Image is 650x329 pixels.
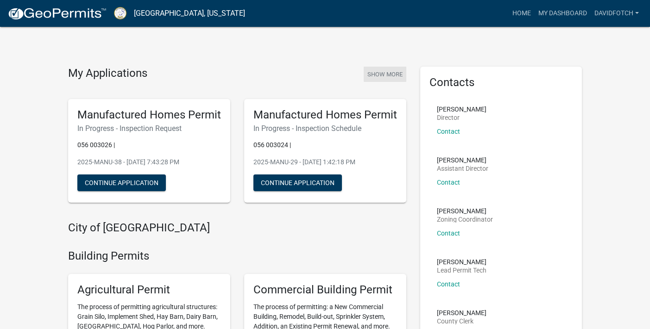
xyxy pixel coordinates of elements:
[68,67,147,81] h4: My Applications
[591,5,643,22] a: davidfotch
[437,157,488,163] p: [PERSON_NAME]
[77,140,221,150] p: 056 003026 |
[77,108,221,122] h5: Manufactured Homes Permit
[134,6,245,21] a: [GEOGRAPHIC_DATA], [US_STATE]
[77,157,221,167] p: 2025-MANU-38 - [DATE] 7:43:28 PM
[437,114,486,121] p: Director
[77,283,221,297] h5: Agricultural Permit
[77,124,221,133] h6: In Progress - Inspection Request
[437,216,493,223] p: Zoning Coordinator
[253,140,397,150] p: 056 003024 |
[437,230,460,237] a: Contact
[535,5,591,22] a: My Dashboard
[437,318,486,324] p: County Clerk
[253,283,397,297] h5: Commercial Building Permit
[429,76,573,89] h5: Contacts
[437,280,460,288] a: Contact
[253,124,397,133] h6: In Progress - Inspection Schedule
[253,108,397,122] h5: Manufactured Homes Permit
[253,174,342,191] button: Continue Application
[509,5,535,22] a: Home
[437,208,493,214] p: [PERSON_NAME]
[77,174,166,191] button: Continue Application
[437,128,460,135] a: Contact
[364,67,406,82] button: Show More
[437,179,460,186] a: Contact
[437,165,488,172] p: Assistant Director
[437,259,486,265] p: [PERSON_NAME]
[437,310,486,316] p: [PERSON_NAME]
[68,221,406,235] h4: City of [GEOGRAPHIC_DATA]
[437,267,486,273] p: Lead Permit Tech
[253,157,397,167] p: 2025-MANU-29 - [DATE] 1:42:18 PM
[437,106,486,112] p: [PERSON_NAME]
[68,249,406,263] h4: Building Permits
[114,7,126,19] img: Putnam County, Georgia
